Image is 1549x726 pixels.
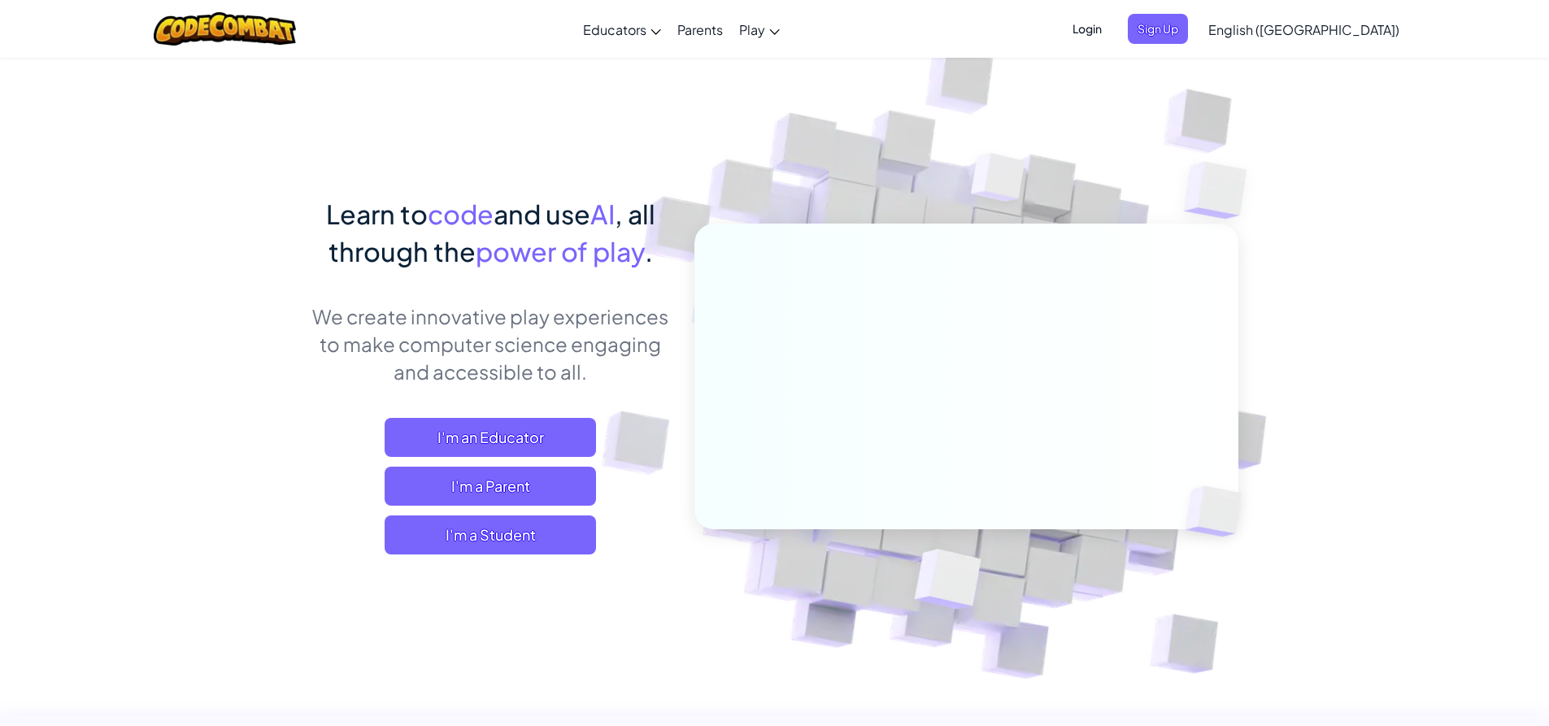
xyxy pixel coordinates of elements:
[385,467,596,506] a: I'm a Parent
[385,515,596,554] button: I'm a Student
[583,21,646,38] span: Educators
[1158,452,1280,571] img: Overlap cubes
[645,235,653,267] span: .
[1208,21,1399,38] span: English ([GEOGRAPHIC_DATA])
[1151,122,1292,259] img: Overlap cubes
[428,198,494,230] span: code
[590,198,615,230] span: AI
[476,235,645,267] span: power of play
[1063,14,1112,44] button: Login
[311,302,670,385] p: We create innovative play experiences to make computer science engaging and accessible to all.
[874,515,1020,650] img: Overlap cubes
[326,198,428,230] span: Learn to
[1128,14,1188,44] button: Sign Up
[940,121,1057,242] img: Overlap cubes
[739,21,765,38] span: Play
[154,12,296,46] img: CodeCombat logo
[731,7,788,51] a: Play
[575,7,669,51] a: Educators
[385,418,596,457] a: I'm an Educator
[494,198,590,230] span: and use
[669,7,731,51] a: Parents
[1200,7,1408,51] a: English ([GEOGRAPHIC_DATA])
